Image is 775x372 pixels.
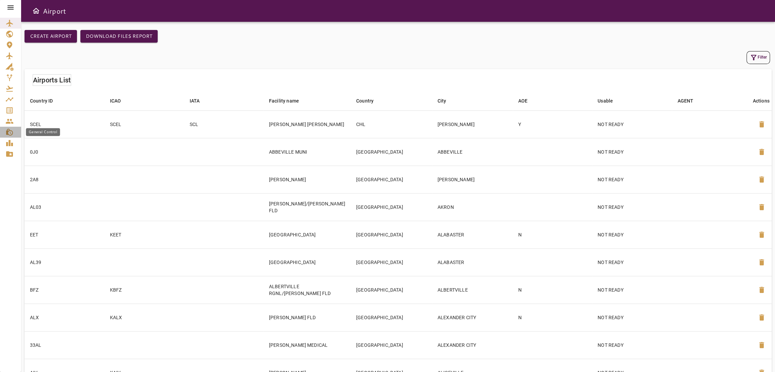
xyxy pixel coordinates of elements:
td: SCEL [105,110,184,138]
div: ICAO [110,97,121,105]
p: NOT READY [598,149,666,155]
td: [PERSON_NAME] FLD [264,304,351,331]
button: Delete Airport [754,144,770,160]
td: ALABASTER [432,248,513,276]
button: Filter [746,51,770,64]
button: Open drawer [29,4,43,18]
td: N [513,221,592,248]
td: ALEXANDER CITY [432,304,513,331]
button: Download Files Report [80,30,158,43]
td: [GEOGRAPHIC_DATA] [264,248,351,276]
td: [PERSON_NAME] [264,166,351,193]
td: AL39 [25,248,105,276]
td: ALBERTVILLE RGNL/[PERSON_NAME] FLD [264,276,351,304]
div: Facility name [269,97,299,105]
span: delete [758,120,766,128]
span: delete [758,231,766,239]
td: [GEOGRAPHIC_DATA] [351,248,432,276]
button: Delete Airport [754,116,770,133]
span: City [438,97,455,105]
td: [GEOGRAPHIC_DATA] [351,276,432,304]
td: [GEOGRAPHIC_DATA] [264,221,351,248]
button: Delete Airport [754,171,770,188]
span: Country [356,97,382,105]
td: [GEOGRAPHIC_DATA] [351,331,432,359]
div: General Control [26,128,60,136]
td: [PERSON_NAME]/[PERSON_NAME] FLD [264,193,351,221]
td: [PERSON_NAME] MEDICAL [264,331,351,359]
td: 0J0 [25,138,105,166]
td: Y [513,110,592,138]
td: 33AL [25,331,105,359]
span: delete [758,203,766,211]
span: delete [758,258,766,266]
span: Facility name [269,97,308,105]
td: [GEOGRAPHIC_DATA] [351,138,432,166]
span: delete [758,313,766,322]
span: ICAO [110,97,130,105]
div: IATA [189,97,200,105]
td: ALABASTER [432,221,513,248]
td: [GEOGRAPHIC_DATA] [351,193,432,221]
button: Delete Airport [754,282,770,298]
td: [PERSON_NAME] [PERSON_NAME] [264,110,351,138]
td: N [513,304,592,331]
div: Usable [598,97,613,105]
td: [GEOGRAPHIC_DATA] [351,304,432,331]
span: delete [758,286,766,294]
span: AGENT [677,97,702,105]
p: NOT READY [598,314,666,321]
td: KEET [105,221,184,248]
span: Usable [598,97,622,105]
p: NOT READY [598,176,666,183]
p: NOT READY [598,121,666,128]
button: Delete Airport [754,199,770,215]
td: ABBEVILLE [432,138,513,166]
span: AOE [518,97,536,105]
td: [GEOGRAPHIC_DATA] [351,221,432,248]
td: AL03 [25,193,105,221]
td: [PERSON_NAME] [432,110,513,138]
p: NOT READY [598,231,666,238]
td: EET [25,221,105,248]
button: Delete Airport [754,309,770,326]
div: City [438,97,446,105]
button: Delete Airport [754,337,770,353]
span: IATA [189,97,208,105]
div: Country ID [30,97,53,105]
button: Delete Airport [754,254,770,270]
td: [GEOGRAPHIC_DATA] [351,166,432,193]
td: ALEXANDER CITY [432,331,513,359]
td: SCEL [25,110,105,138]
span: delete [758,341,766,349]
td: SCL [184,110,263,138]
td: ABBEVILLE MUNI [264,138,351,166]
td: [PERSON_NAME] [432,166,513,193]
p: NOT READY [598,286,666,293]
td: BFZ [25,276,105,304]
td: 2A8 [25,166,105,193]
td: N [513,276,592,304]
div: AGENT [677,97,693,105]
td: CHL [351,110,432,138]
h6: Airport [43,5,66,16]
button: Delete Airport [754,227,770,243]
td: ALX [25,304,105,331]
p: NOT READY [598,204,666,211]
td: AKRON [432,193,513,221]
h6: Airports List [33,75,71,86]
div: AOE [518,97,527,105]
div: Country [356,97,374,105]
td: KBFZ [105,276,184,304]
td: ALBERTVILLE [432,276,513,304]
span: delete [758,148,766,156]
td: KALX [105,304,184,331]
span: Country ID [30,97,62,105]
p: NOT READY [598,259,666,266]
p: NOT READY [598,342,666,348]
span: delete [758,175,766,184]
button: Create airport [25,30,77,43]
